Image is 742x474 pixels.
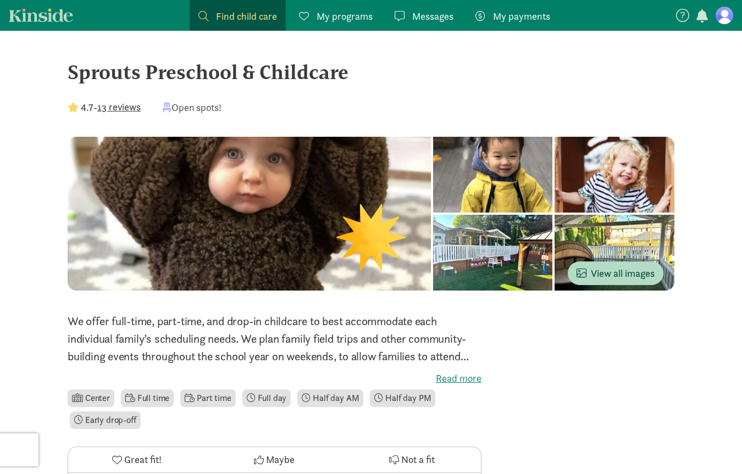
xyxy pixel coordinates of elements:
strong: 4.7 [81,101,93,114]
div: Open spots! [163,100,222,115]
button: 13 reviews [97,99,141,114]
span: My payments [493,9,550,24]
div: Sprouts Preschool & Childcare [68,57,674,87]
button: Maybe [206,447,343,472]
span: My programs [317,9,373,24]
li: Full day [242,389,291,407]
span: View all images [577,266,655,281]
span: Not a fit [401,452,435,467]
div: - [68,100,141,115]
button: View all images [568,261,663,285]
button: Great fit! [68,447,206,472]
span: Great fit! [124,452,162,467]
span: Maybe [266,452,295,467]
li: Early drop-off [70,411,141,429]
li: Half day AM [297,389,363,407]
label: Read more [68,372,481,385]
p: We offer full-time, part-time, and drop-in childcare to best accommodate each individual family’s... [68,313,481,365]
span: Find child care [216,9,277,24]
button: Not a fit [344,447,481,472]
span: Messages [412,9,453,24]
a: Kinside [9,8,73,22]
li: Full time [121,389,174,407]
li: Part time [180,389,235,407]
li: Half day PM [370,389,435,407]
li: Center [68,389,114,407]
